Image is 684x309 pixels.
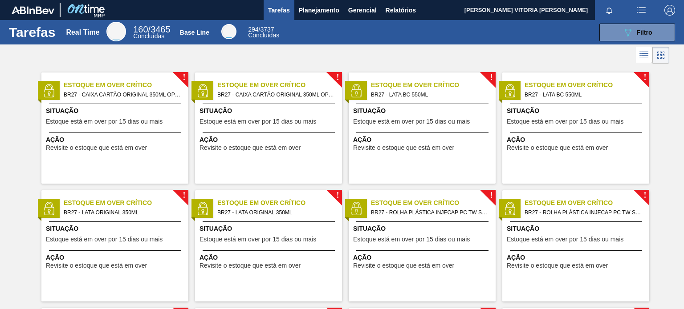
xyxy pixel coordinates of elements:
[353,253,493,262] span: Ação
[507,236,623,243] span: Estoque está em over por 15 dias ou mais
[64,208,181,217] span: BR27 - LATA ORIGINAL 350ML
[525,90,642,100] span: BR27 - LATA BC 550ML
[525,80,649,90] span: Estoque em Over Crítico
[46,262,147,269] span: Revisite o estoque que está em over
[636,5,647,16] img: userActions
[46,253,186,262] span: Ação
[336,74,339,81] span: !
[133,32,164,40] span: Concluídas
[353,224,493,233] span: Situação
[299,5,339,16] span: Planejamento
[199,144,301,151] span: Revisite o estoque que está em over
[353,262,454,269] span: Revisite o estoque que está em over
[217,198,342,208] span: Estoque em Over Crítico
[503,202,517,215] img: status
[199,118,316,125] span: Estoque está em over por 15 dias ou mais
[221,24,236,39] div: Base Line
[133,26,170,39] div: Real Time
[199,106,340,116] span: Situação
[199,236,316,243] span: Estoque está em over por 15 dias ou mais
[490,192,493,199] span: !
[643,74,646,81] span: !
[183,74,185,81] span: !
[268,5,290,16] span: Tarefas
[46,106,186,116] span: Situação
[637,29,652,36] span: Filtro
[248,26,258,33] span: 294
[217,80,342,90] span: Estoque em Over Crítico
[353,135,493,144] span: Ação
[507,224,647,233] span: Situação
[199,262,301,269] span: Revisite o estoque que está em over
[507,253,647,262] span: Ação
[46,144,147,151] span: Revisite o estoque que está em over
[386,5,416,16] span: Relatórios
[350,84,363,97] img: status
[42,84,56,97] img: status
[64,80,188,90] span: Estoque em Over Crítico
[217,208,335,217] span: BR27 - LATA ORIGINAL 350ML
[199,253,340,262] span: Ação
[64,90,181,100] span: BR27 - CAIXA CARTÃO ORIGINAL 350ML OPEN CORNER
[643,192,646,199] span: !
[348,5,377,16] span: Gerencial
[595,4,623,16] button: Notificações
[371,90,489,100] span: BR27 - LATA BC 550ML
[183,192,185,199] span: !
[371,208,489,217] span: BR27 - ROLHA PLÁSTICA INJECAP PC TW SHORT
[199,224,340,233] span: Situação
[46,118,163,125] span: Estoque está em over por 15 dias ou mais
[507,262,608,269] span: Revisite o estoque que está em over
[248,26,274,33] span: / 3737
[180,29,209,36] div: Base Line
[64,198,188,208] span: Estoque em Over Crítico
[248,32,279,39] span: Concluídas
[196,84,209,97] img: status
[46,224,186,233] span: Situação
[46,236,163,243] span: Estoque está em over por 15 dias ou mais
[42,202,56,215] img: status
[507,135,647,144] span: Ação
[353,106,493,116] span: Situação
[507,144,608,151] span: Revisite o estoque que está em over
[196,202,209,215] img: status
[353,144,454,151] span: Revisite o estoque que está em over
[106,22,126,41] div: Real Time
[636,47,652,64] div: Visão em Lista
[371,198,496,208] span: Estoque em Over Crítico
[353,236,470,243] span: Estoque está em over por 15 dias ou mais
[652,47,669,64] div: Visão em Cards
[525,198,649,208] span: Estoque em Over Crítico
[507,118,623,125] span: Estoque está em over por 15 dias ou mais
[199,135,340,144] span: Ação
[503,84,517,97] img: status
[350,202,363,215] img: status
[66,28,99,36] div: Real Time
[12,6,54,14] img: TNhmsLtSVTkK8tSr43FrP2fwEKptu5GPRR3wAAAABJRU5ErkJggg==
[664,5,675,16] img: Logout
[336,192,339,199] span: !
[217,90,335,100] span: BR27 - CAIXA CARTÃO ORIGINAL 350ML OPEN CORNER
[353,118,470,125] span: Estoque está em over por 15 dias ou mais
[9,27,56,37] h1: Tarefas
[133,24,148,34] span: 160
[599,24,675,41] button: Filtro
[490,74,493,81] span: !
[133,24,170,34] span: / 3465
[46,135,186,144] span: Ação
[525,208,642,217] span: BR27 - ROLHA PLÁSTICA INJECAP PC TW SHORT
[371,80,496,90] span: Estoque em Over Crítico
[248,27,279,38] div: Base Line
[507,106,647,116] span: Situação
